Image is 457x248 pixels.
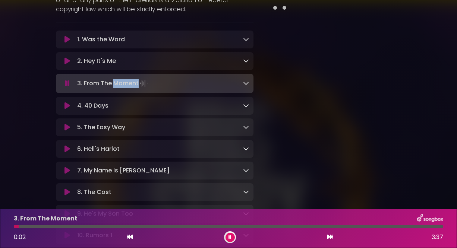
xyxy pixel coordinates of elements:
[77,166,170,175] p: 7. My Name Is [PERSON_NAME]
[417,214,443,223] img: songbox-logo-white.png
[77,78,149,89] p: 3. From The Moment
[77,35,125,44] p: 1. Was the Word
[77,101,108,110] p: 4. 40 Days
[14,233,26,241] span: 0:02
[77,57,116,66] p: 2. Hey It's Me
[139,78,149,89] img: waveform4.gif
[14,214,78,223] p: 3. From The Moment
[77,188,111,197] p: 8. The Cost
[77,144,120,153] p: 6. Hell's Harlot
[77,123,125,132] p: 5. The Easy Way
[432,233,443,242] span: 3:37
